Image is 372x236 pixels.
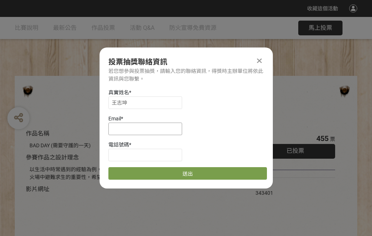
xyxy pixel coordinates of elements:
[53,17,77,39] a: 最新公告
[169,24,216,31] span: 防火宣導免費資源
[108,167,267,180] button: 送出
[29,166,233,181] div: 以生活中時常遇到的經驗為例，透過對比的方式宣傳住宅用火災警報器、家庭逃生計畫及火場中避難求生的重要性，希望透過趣味的短影音讓更多人認識到更多的防火觀念。
[108,116,121,121] span: Email
[169,17,216,39] a: 防火宣導免費資源
[29,142,233,149] div: BAD DAY (需要守護的一天)
[108,89,129,95] span: 真實姓名
[15,24,38,31] span: 比賽說明
[298,21,343,35] button: 馬上投票
[26,154,79,161] span: 參賽作品之設計理念
[286,147,304,154] span: 已投票
[275,182,312,189] iframe: Facebook Share
[15,17,38,39] a: 比賽說明
[130,24,154,31] span: 活動 Q&A
[316,134,328,143] span: 455
[26,186,49,193] span: 影片網址
[91,24,115,31] span: 作品投票
[307,6,338,11] span: 收藏這個活動
[91,17,115,39] a: 作品投票
[108,142,129,148] span: 電話號碼
[26,130,49,137] span: 作品名稱
[53,24,77,31] span: 最新公告
[330,136,335,142] span: 票
[108,56,264,67] div: 投票抽獎聯絡資訊
[130,17,154,39] a: 活動 Q&A
[309,24,332,31] span: 馬上投票
[108,67,264,83] div: 若您想參與投票抽獎，請輸入您的聯絡資訊，得獎時主辦單位將依此資訊與您聯繫。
